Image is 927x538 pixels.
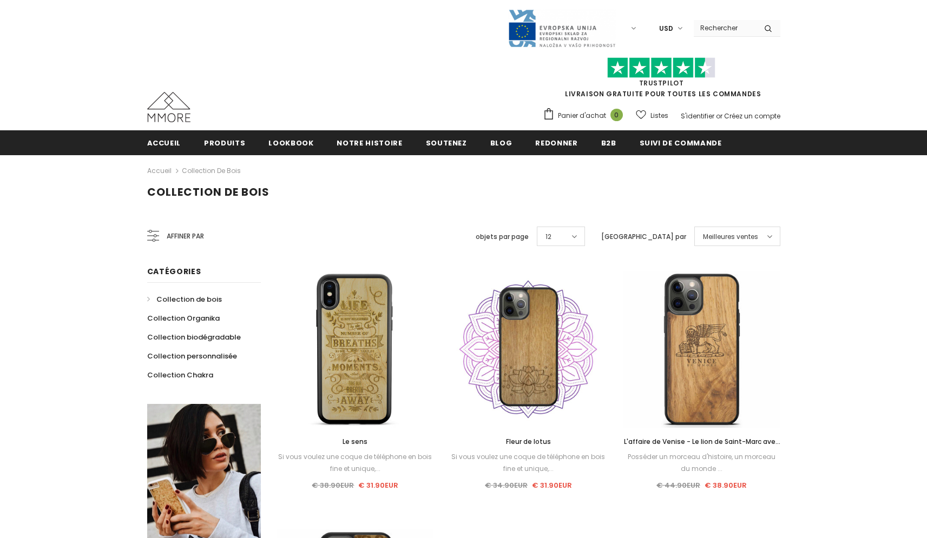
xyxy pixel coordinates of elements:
[147,370,213,380] span: Collection Chakra
[147,266,201,277] span: Catégories
[204,130,245,155] a: Produits
[640,138,722,148] span: Suivi de commande
[640,130,722,155] a: Suivi de commande
[656,480,700,490] span: € 44.90EUR
[337,130,402,155] a: Notre histoire
[147,351,237,361] span: Collection personnalisée
[167,230,204,242] span: Affiner par
[337,138,402,148] span: Notre histoire
[147,130,181,155] a: Accueil
[426,138,467,148] span: soutenez
[490,138,512,148] span: Blog
[681,111,714,121] a: S'identifier
[147,138,181,148] span: Accueil
[694,20,756,36] input: Search Site
[182,166,241,175] a: Collection de bois
[543,108,628,124] a: Panier d'achat 0
[716,111,722,121] span: or
[545,231,551,242] span: 12
[535,130,577,155] a: Redonner
[277,451,434,475] div: Si vous voulez une coque de téléphone en bois fine et unique,...
[147,347,237,366] a: Collection personnalisée
[543,62,780,98] span: LIVRAISON GRATUITE POUR TOUTES LES COMMANDES
[268,130,313,155] a: Lookbook
[476,231,529,242] label: objets par page
[624,437,780,458] span: L'affaire de Venise - Le lion de Saint-Marc avec le lettrage
[558,110,606,121] span: Panier d'achat
[277,436,434,448] a: Le sens
[204,138,245,148] span: Produits
[601,231,686,242] label: [GEOGRAPHIC_DATA] par
[358,480,398,490] span: € 31.90EUR
[147,184,269,200] span: Collection de bois
[636,106,668,125] a: Listes
[508,23,616,32] a: Javni Razpis
[724,111,780,121] a: Créez un compte
[312,480,354,490] span: € 38.90EUR
[147,92,190,122] img: Cas MMORE
[147,332,241,342] span: Collection biodégradable
[147,313,220,323] span: Collection Organika
[703,231,758,242] span: Meilleures ventes
[610,109,623,121] span: 0
[343,437,367,446] span: Le sens
[268,138,313,148] span: Lookbook
[490,130,512,155] a: Blog
[426,130,467,155] a: soutenez
[485,480,528,490] span: € 34.90EUR
[156,294,222,304] span: Collection de bois
[147,328,241,347] a: Collection biodégradable
[659,23,673,34] span: USD
[147,309,220,328] a: Collection Organika
[607,57,715,78] img: Faites confiance aux étoiles pilotes
[147,290,222,309] a: Collection de bois
[506,437,551,446] span: Fleur de lotus
[639,78,684,88] a: TrustPilot
[508,9,616,48] img: Javni Razpis
[623,436,780,448] a: L'affaire de Venise - Le lion de Saint-Marc avec le lettrage
[450,451,607,475] div: Si vous voulez une coque de téléphone en bois fine et unique,...
[147,164,172,177] a: Accueil
[535,138,577,148] span: Redonner
[450,436,607,448] a: Fleur de lotus
[650,110,668,121] span: Listes
[147,366,213,384] a: Collection Chakra
[623,451,780,475] div: Posséder un morceau d'histoire, un morceau du monde ...
[532,480,572,490] span: € 31.90EUR
[601,138,616,148] span: B2B
[601,130,616,155] a: B2B
[705,480,747,490] span: € 38.90EUR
